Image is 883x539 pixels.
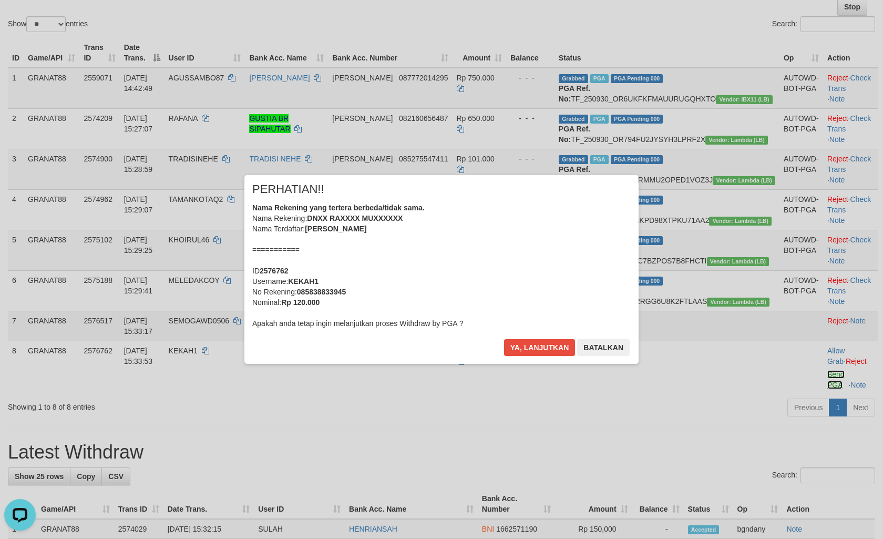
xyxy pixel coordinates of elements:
[252,202,631,329] div: Nama Rekening: Nama Terdaftar: =========== ID Username: No Rekening: Nominal: Apakah anda tetap i...
[288,277,319,286] b: KEKAH1
[4,4,36,36] button: Open LiveChat chat widget
[281,298,320,307] b: Rp 120.000
[307,214,403,222] b: DNXX RAXXXX MUXXXXXX
[260,267,289,275] b: 2576762
[577,339,630,356] button: Batalkan
[305,225,366,233] b: [PERSON_NAME]
[252,184,324,195] span: PERHATIAN!!
[504,339,576,356] button: Ya, lanjutkan
[297,288,346,296] b: 085838833945
[252,204,425,212] b: Nama Rekening yang tertera berbeda/tidak sama.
